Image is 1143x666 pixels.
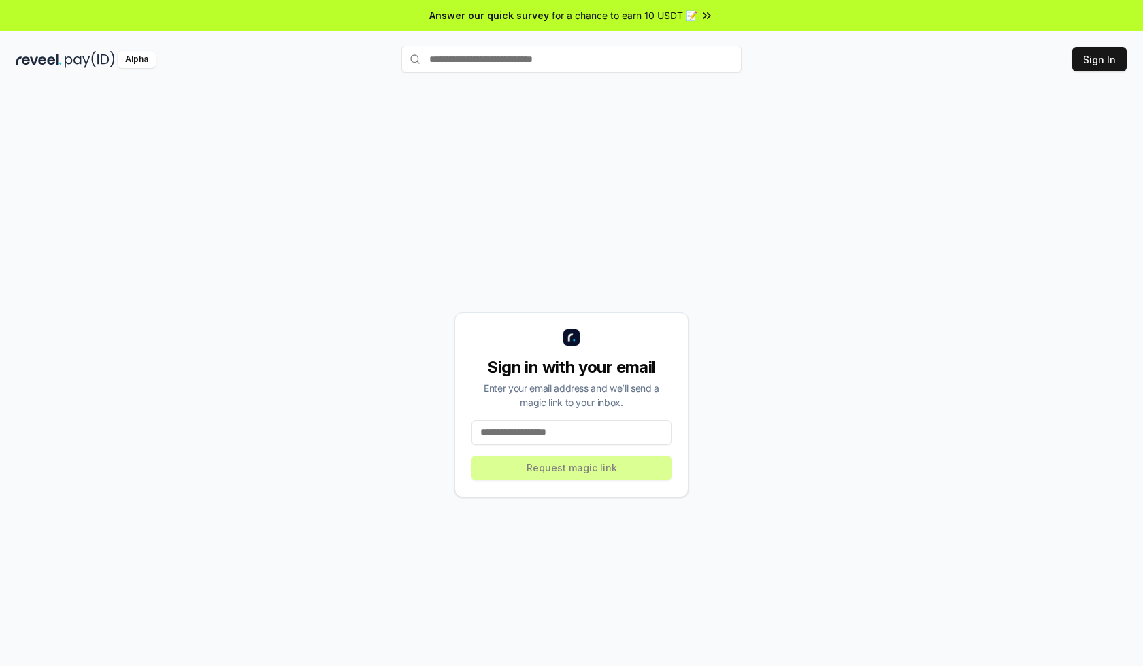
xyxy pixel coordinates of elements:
[16,51,62,68] img: reveel_dark
[471,381,672,410] div: Enter your email address and we’ll send a magic link to your inbox.
[471,356,672,378] div: Sign in with your email
[65,51,115,68] img: pay_id
[1072,47,1127,71] button: Sign In
[563,329,580,346] img: logo_small
[429,8,549,22] span: Answer our quick survey
[118,51,156,68] div: Alpha
[552,8,697,22] span: for a chance to earn 10 USDT 📝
